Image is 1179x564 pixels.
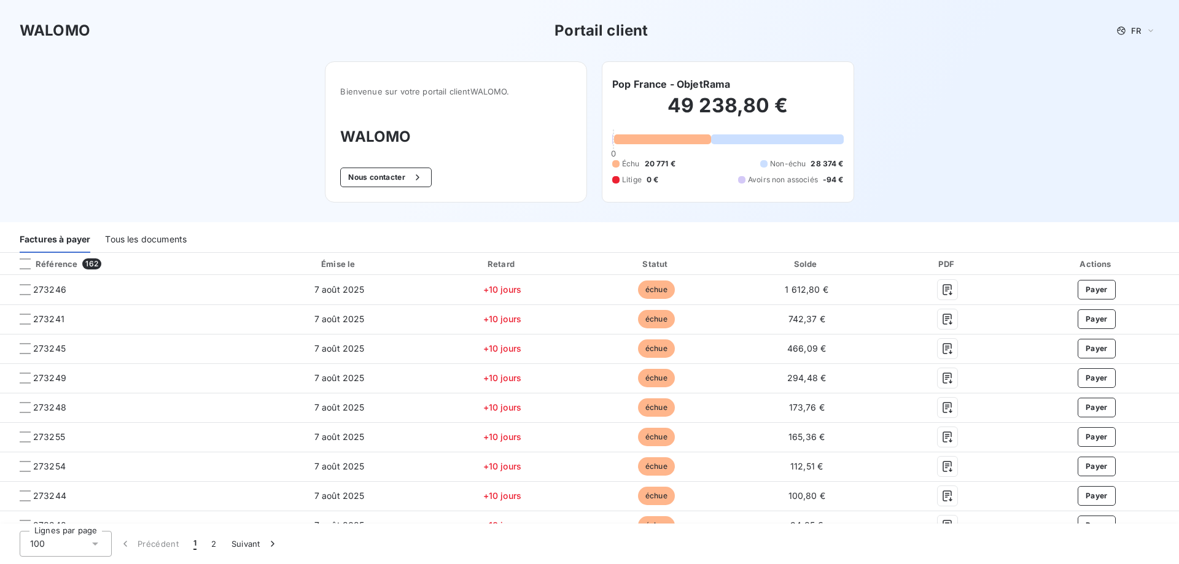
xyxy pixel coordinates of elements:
span: 742,37 € [788,314,825,324]
span: 173,76 € [789,402,825,412]
span: -94 € [823,174,844,185]
span: échue [638,339,675,358]
div: Retard [427,258,578,270]
span: 165,36 € [788,431,825,442]
button: 1 [186,531,204,557]
button: Payer [1078,457,1116,476]
button: Payer [1078,309,1116,329]
span: Bienvenue sur votre portail client WALOMO . [340,87,572,96]
span: 273241 [33,313,64,325]
span: +10 jours [483,402,521,412]
button: Payer [1078,516,1116,535]
span: 100 [30,538,45,550]
div: PDF [884,258,1012,270]
div: Statut [583,258,730,270]
span: 28 374 € [811,158,843,169]
button: Payer [1078,398,1116,417]
div: Actions [1017,258,1177,270]
span: 273248 [33,401,66,414]
span: Litige [622,174,642,185]
h6: Pop France - ObjetRama [612,77,730,91]
span: 0 [611,149,616,158]
div: Tous les documents [105,227,187,253]
span: 1 612,80 € [785,284,828,295]
span: 100,80 € [788,490,825,501]
button: Précédent [112,531,186,557]
span: 1 [193,538,196,550]
span: Non-échu [770,158,806,169]
div: Factures à payer [20,227,90,253]
button: Nous contacter [340,168,431,187]
span: +10 jours [483,373,521,383]
span: 7 août 2025 [314,343,365,353]
span: +10 jours [483,520,521,530]
h3: WALOMO [340,126,572,148]
span: 94,85 € [790,520,823,530]
span: 7 août 2025 [314,520,365,530]
span: 112,51 € [790,461,823,471]
span: 7 août 2025 [314,461,365,471]
div: Émise le [257,258,422,270]
span: échue [638,457,675,476]
span: échue [638,398,675,417]
span: Avoirs non associés [748,174,818,185]
span: 273246 [33,284,66,296]
span: 7 août 2025 [314,373,365,383]
span: 20 771 € [645,158,675,169]
span: échue [638,369,675,387]
div: Référence [10,258,77,269]
button: Suivant [224,531,286,557]
span: échue [638,310,675,328]
span: Échu [622,158,640,169]
span: échue [638,428,675,446]
span: +10 jours [483,490,521,501]
span: 273245 [33,342,66,355]
button: Payer [1078,427,1116,447]
span: 273254 [33,460,66,473]
h3: WALOMO [20,20,90,42]
span: échue [638,487,675,505]
span: FR [1131,26,1141,36]
button: Payer [1078,339,1116,358]
span: 294,48 € [787,373,826,383]
span: 7 août 2025 [314,284,365,295]
button: Payer [1078,280,1116,299]
span: 7 août 2025 [314,490,365,501]
span: +10 jours [483,431,521,442]
div: Solde [735,258,879,270]
button: 2 [204,531,224,557]
span: +10 jours [483,314,521,324]
button: Payer [1078,368,1116,388]
span: 7 août 2025 [314,314,365,324]
h3: Portail client [554,20,648,42]
span: 466,09 € [787,343,826,353]
span: 7 août 2025 [314,431,365,442]
span: 273255 [33,431,65,443]
span: 273244 [33,490,66,502]
span: +10 jours [483,284,521,295]
h2: 49 238,80 € [612,93,844,130]
span: +10 jours [483,343,521,353]
span: +10 jours [483,461,521,471]
span: échue [638,516,675,535]
span: 273249 [33,372,66,384]
span: 7 août 2025 [314,402,365,412]
span: échue [638,280,675,299]
span: 0 € [647,174,658,185]
button: Payer [1078,486,1116,506]
span: 273242 [33,519,66,531]
span: 162 [82,258,101,269]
